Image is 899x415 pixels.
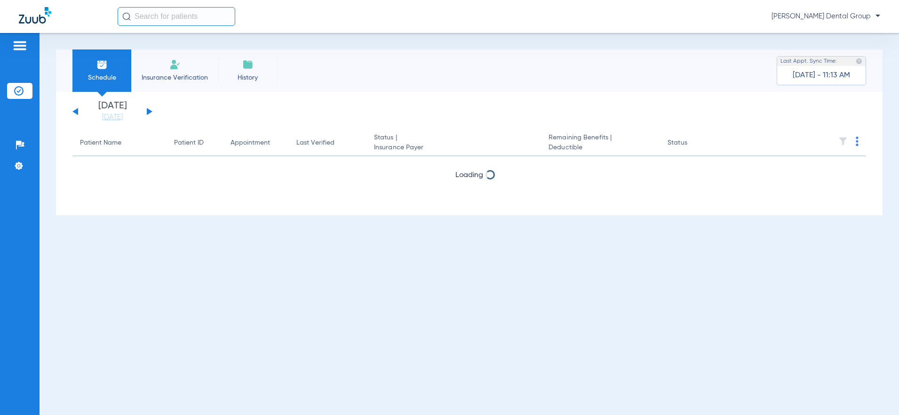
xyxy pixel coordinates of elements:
[856,137,859,146] img: group-dot-blue.svg
[660,130,724,156] th: Status
[793,71,850,80] span: [DATE] - 11:13 AM
[12,40,27,51] img: hamburger-icon
[780,57,837,66] span: Last Appt. Sync Time:
[366,130,541,156] th: Status |
[80,73,124,82] span: Schedule
[231,138,281,148] div: Appointment
[84,101,141,122] li: [DATE]
[242,59,254,70] img: History
[225,73,270,82] span: History
[231,138,270,148] div: Appointment
[852,370,899,415] iframe: Chat Widget
[374,143,533,153] span: Insurance Payer
[138,73,211,82] span: Insurance Verification
[296,138,359,148] div: Last Verified
[772,12,880,21] span: [PERSON_NAME] Dental Group
[174,138,215,148] div: Patient ID
[80,138,121,148] div: Patient Name
[856,58,862,65] img: last sync help info
[296,138,334,148] div: Last Verified
[541,130,660,156] th: Remaining Benefits |
[80,138,159,148] div: Patient Name
[84,113,141,122] a: [DATE]
[118,7,235,26] input: Search for patients
[549,143,652,153] span: Deductible
[455,171,483,179] span: Loading
[174,138,204,148] div: Patient ID
[96,59,108,70] img: Schedule
[122,12,131,21] img: Search Icon
[838,137,848,146] img: filter.svg
[19,7,51,24] img: Zuub Logo
[169,59,181,70] img: Manual Insurance Verification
